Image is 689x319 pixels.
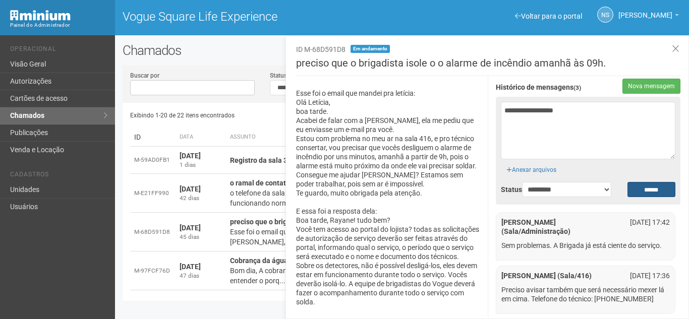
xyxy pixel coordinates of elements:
[296,89,481,306] p: Esse foi o email que mandei pra letícia: Olá Letícia, boa tarde. Acabei de falar com a [PERSON_NA...
[515,12,582,20] a: Voltar para o portal
[501,272,592,280] strong: [PERSON_NAME] (Sala/416)
[180,233,222,241] div: 45 dias
[226,128,514,147] th: Assunto
[10,171,107,181] li: Cadastros
[180,224,201,232] strong: [DATE]
[180,161,222,169] div: 1 dias
[597,7,613,23] a: NS
[230,266,510,286] div: Bom dia, A cobrança de água individual vem aumentando gradativamente . Gostaria de entender o por...
[230,257,288,265] strong: Cobrança da água
[123,43,681,58] h2: Chamados
[270,71,287,80] label: Status
[180,263,201,271] strong: [DATE]
[501,241,670,250] p: Sem problemas. A Brigada já está ciente do serviço.
[180,272,222,280] div: 47 dias
[501,185,507,194] label: Status
[501,285,670,303] p: Preciso avisar também que será necessário mexer lá em cima. Telefone do técnico: [PHONE_NUMBER]
[130,71,159,80] label: Buscar por
[296,45,346,53] span: ID M-68D591D8
[180,185,201,193] strong: [DATE]
[130,213,176,251] td: M-68D591D8
[351,45,390,53] span: Em andamento
[501,218,570,235] strong: [PERSON_NAME] (Sala/Administração)
[618,2,672,19] span: Nicolle Silva
[616,271,677,280] div: [DATE] 17:36
[130,128,176,147] td: ID
[616,218,677,227] div: [DATE] 17:42
[180,194,222,203] div: 42 dias
[176,128,226,147] th: Data
[130,251,176,290] td: M-97FCF76D
[123,10,394,23] h1: Vogue Square Life Experience
[496,84,581,92] strong: Histórico de mensagens
[10,45,107,56] li: Operacional
[130,108,403,123] div: Exibindo 1-20 de 22 itens encontrados
[230,188,510,208] div: o telefone da sala mudou [PHONE_NUMBER] porém foram realizado teste e está funcionando normalment...
[130,147,176,174] td: M-59AD0FB1
[10,10,71,21] img: Minium
[501,159,562,174] div: Anexar arquivos
[230,156,296,164] strong: Registro da sala 358
[230,227,510,247] div: Esse foi o email que mandei pra letícia: Olá Letícia, boa tarde. Acabei de falar com a [PERSON_NA...
[10,21,107,30] div: Painel do Administrador
[618,13,679,21] a: [PERSON_NAME]
[230,218,451,226] strong: preciso que o brigadista isole o o alarme de incêndio amanhã às 09h.
[180,152,201,160] strong: [DATE]
[573,84,581,91] span: (3)
[230,179,413,187] strong: o ramal de contato com a recepção não está funcionando
[130,174,176,213] td: M-E21FF990
[296,58,681,76] h3: preciso que o brigadista isole o o alarme de incêndio amanhã às 09h.
[622,79,680,94] button: Nova mensagem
